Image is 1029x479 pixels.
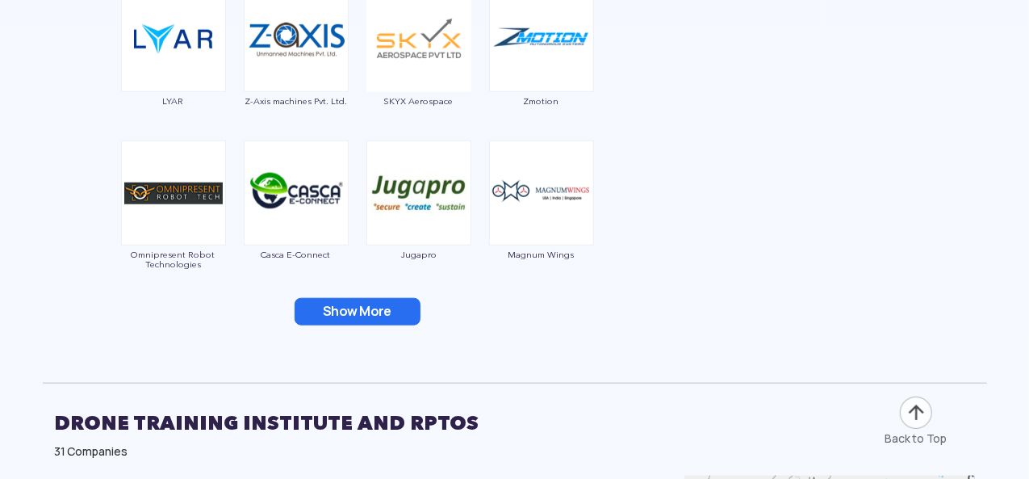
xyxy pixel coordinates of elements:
a: Casca E-Connect [243,185,349,259]
img: ic_omnipresent.png [121,141,226,246]
img: ic_casca.png [244,141,349,246]
span: Zmotion [488,96,595,106]
h2: DRONE TRAINING INSTITUTE AND RPTOS [55,403,975,443]
a: SKYX Aerospace [366,32,472,106]
div: 31 Companies [55,443,975,460]
span: SKYX Aerospace [366,96,472,106]
img: ic_magnumwings.png [489,141,594,246]
a: Magnum Wings [488,185,595,259]
div: Back to Top [885,431,947,447]
a: LYAR [120,32,227,106]
a: Jugapro [366,185,472,259]
button: Show More [295,298,420,326]
span: Omnipresent Robot Technologies [120,250,227,269]
a: Omnipresent Robot Technologies [120,185,227,269]
span: Z-Axis machines Pvt. Ltd. [243,96,349,106]
span: Magnum Wings [488,250,595,259]
img: ic_jugapro.png [366,141,471,246]
a: Zmotion [488,32,595,106]
span: Jugapro [366,250,472,259]
img: ic_arrow-up.png [898,395,934,431]
a: Z-Axis machines Pvt. Ltd. [243,32,349,106]
span: LYAR [120,96,227,106]
span: Casca E-Connect [243,250,349,259]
